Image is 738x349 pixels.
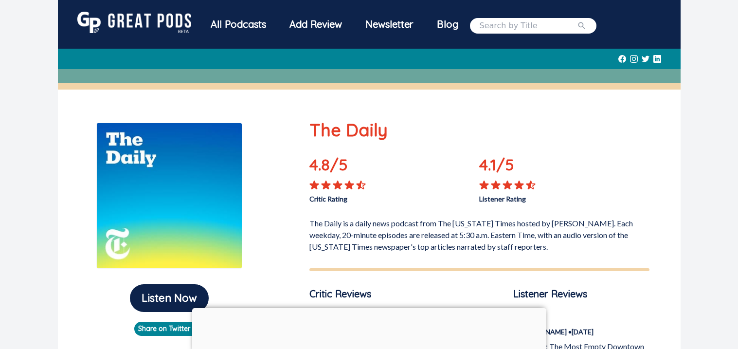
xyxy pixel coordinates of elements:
img: The Daily [96,123,242,269]
img: GreatPods [77,12,191,33]
p: 4.1 /5 [479,153,547,180]
button: Listen Now [130,284,209,312]
p: The Daily [309,117,649,143]
p: Listener Reviews [513,287,649,301]
div: Newsletter [354,12,425,37]
input: Search by Title [480,20,577,32]
p: The Daily is a daily news podcast from The [US_STATE] Times hosted by [PERSON_NAME]. Each weekday... [309,214,649,253]
p: Score: 5 [513,311,649,323]
a: Add Review [278,12,354,37]
div: All Podcasts [199,12,278,37]
a: Share on Twitter [134,322,204,336]
p: Critic Rating [309,190,479,204]
a: Newsletter [354,12,425,39]
p: 4.8 /5 [309,153,378,180]
a: All Podcasts [199,12,278,39]
p: [PERSON_NAME] • [DATE] [513,327,649,337]
p: Listener Rating [479,190,649,204]
p: Critic Reviews [309,287,445,301]
a: Blog [425,12,470,37]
